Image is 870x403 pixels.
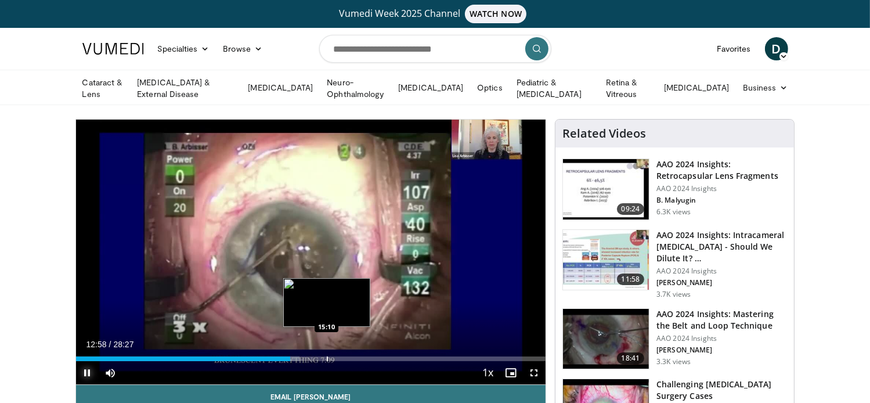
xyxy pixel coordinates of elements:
a: Favorites [710,37,758,60]
a: Specialties [151,37,216,60]
a: 11:58 AAO 2024 Insights: Intracameral [MEDICAL_DATA] - Should We Dilute It? … AAO 2024 Insights [... [562,229,787,299]
h4: Related Videos [562,127,646,141]
a: D [765,37,788,60]
span: 28:27 [113,340,133,349]
button: Mute [99,361,122,384]
p: 3.3K views [656,357,691,366]
span: / [109,340,111,349]
input: Search topics, interventions [319,35,551,63]
a: Pediatric & [MEDICAL_DATA] [510,77,599,100]
a: Cataract & Lens [75,77,131,100]
a: [MEDICAL_DATA] & External Disease [130,77,241,100]
a: Neuro-Ophthalmology [320,77,391,100]
span: 18:41 [617,352,645,364]
span: WATCH NOW [465,5,526,23]
p: AAO 2024 Insights [656,184,787,193]
span: 12:58 [86,340,107,349]
p: 3.7K views [656,290,691,299]
a: Retina & Vitreous [599,77,657,100]
button: Fullscreen [522,361,546,384]
h3: AAO 2024 Insights: Mastering the Belt and Loop Technique [656,308,787,332]
a: [MEDICAL_DATA] [241,76,320,99]
a: [MEDICAL_DATA] [657,76,736,99]
img: de733f49-b136-4bdc-9e00-4021288efeb7.150x105_q85_crop-smart_upscale.jpg [563,230,649,290]
p: [PERSON_NAME] [656,346,787,355]
img: 22a3a3a3-03de-4b31-bd81-a17540334f4a.150x105_q85_crop-smart_upscale.jpg [563,309,649,369]
p: [PERSON_NAME] [656,278,787,287]
img: VuMedi Logo [82,43,144,55]
p: AAO 2024 Insights [656,267,787,276]
a: 18:41 AAO 2024 Insights: Mastering the Belt and Loop Technique AAO 2024 Insights [PERSON_NAME] 3.... [562,308,787,370]
video-js: Video Player [76,120,546,385]
button: Pause [76,361,99,384]
p: 6.3K views [656,207,691,217]
a: 09:24 AAO 2024 Insights: Retrocapsular Lens Fragments AAO 2024 Insights B. Malyugin 6.3K views [562,159,787,220]
button: Playback Rate [476,361,499,384]
a: Optics [470,76,509,99]
div: Progress Bar [76,357,546,361]
a: Business [736,76,795,99]
h3: AAO 2024 Insights: Intracameral [MEDICAL_DATA] - Should We Dilute It? … [656,229,787,264]
h3: Challenging [MEDICAL_DATA] Surgery Cases [656,379,787,402]
a: [MEDICAL_DATA] [391,76,470,99]
a: Browse [216,37,269,60]
a: Vumedi Week 2025 ChannelWATCH NOW [84,5,786,23]
img: 01f52a5c-6a53-4eb2-8a1d-dad0d168ea80.150x105_q85_crop-smart_upscale.jpg [563,159,649,220]
button: Enable picture-in-picture mode [499,361,522,384]
span: 09:24 [617,203,645,215]
h3: AAO 2024 Insights: Retrocapsular Lens Fragments [656,159,787,182]
img: image.jpeg [283,278,370,327]
span: 11:58 [617,274,645,285]
p: AAO 2024 Insights [656,334,787,343]
p: B. Malyugin [656,196,787,205]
